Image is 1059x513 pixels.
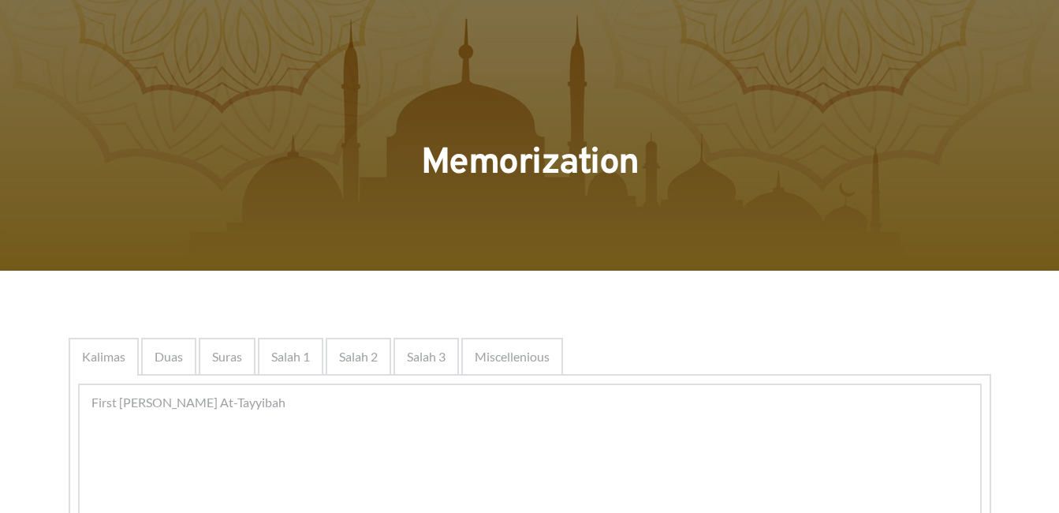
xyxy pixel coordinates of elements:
span: Salah 1 [271,347,310,366]
span: Suras [212,347,242,366]
span: Salah 3 [407,347,446,366]
span: First [PERSON_NAME] At-Tayyibah [91,393,285,412]
span: Duas [155,347,183,366]
span: Kalimas [82,347,125,366]
span: Miscellenious [475,347,550,366]
span: Memorization [421,140,639,187]
span: Salah 2 [339,347,378,366]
